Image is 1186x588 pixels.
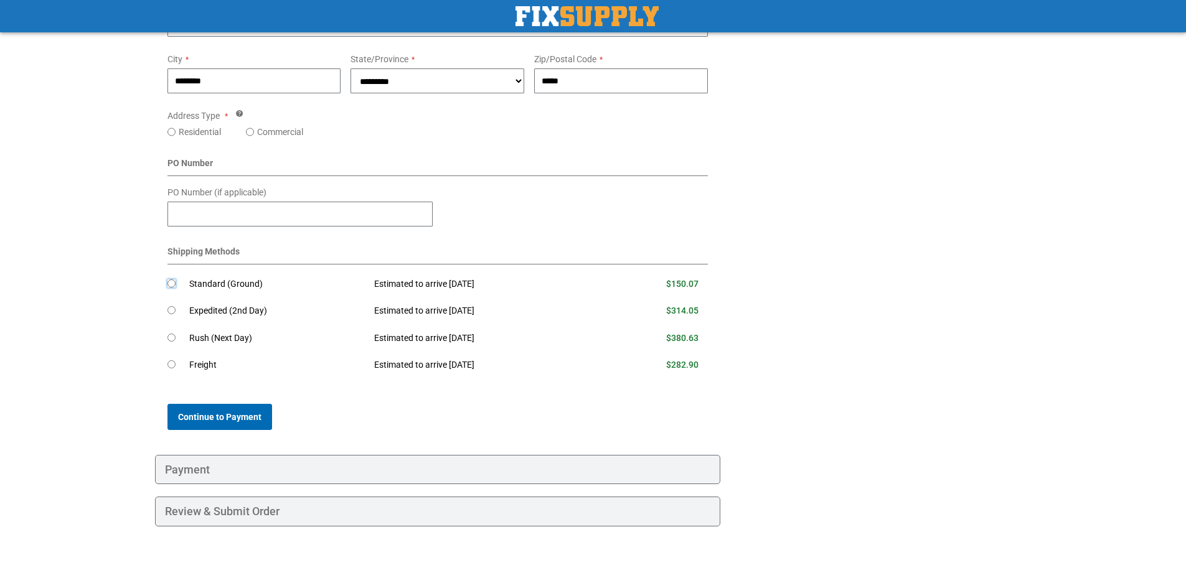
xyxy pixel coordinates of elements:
span: $282.90 [666,360,699,370]
td: Standard (Ground) [189,271,365,298]
td: Expedited (2nd Day) [189,297,365,325]
td: Estimated to arrive [DATE] [365,352,605,379]
span: State/Province [351,54,408,64]
span: $380.63 [666,333,699,343]
td: Estimated to arrive [DATE] [365,325,605,352]
button: Continue to Payment [167,404,272,430]
div: Shipping Methods [167,245,708,264]
span: City [167,54,182,64]
label: Commercial [257,126,303,138]
td: Estimated to arrive [DATE] [365,271,605,298]
div: PO Number [167,157,708,176]
label: Residential [179,126,221,138]
span: Address Type [167,111,220,121]
div: Payment [155,455,721,485]
span: PO Number (if applicable) [167,187,266,197]
span: Zip/Postal Code [534,54,596,64]
td: Estimated to arrive [DATE] [365,297,605,325]
span: $314.05 [666,306,699,315]
span: $150.07 [666,279,699,289]
td: Rush (Next Day) [189,325,365,352]
a: store logo [515,6,659,26]
span: Continue to Payment [178,412,261,422]
div: Review & Submit Order [155,497,721,526]
img: Fix Industrial Supply [515,6,659,26]
td: Freight [189,352,365,379]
